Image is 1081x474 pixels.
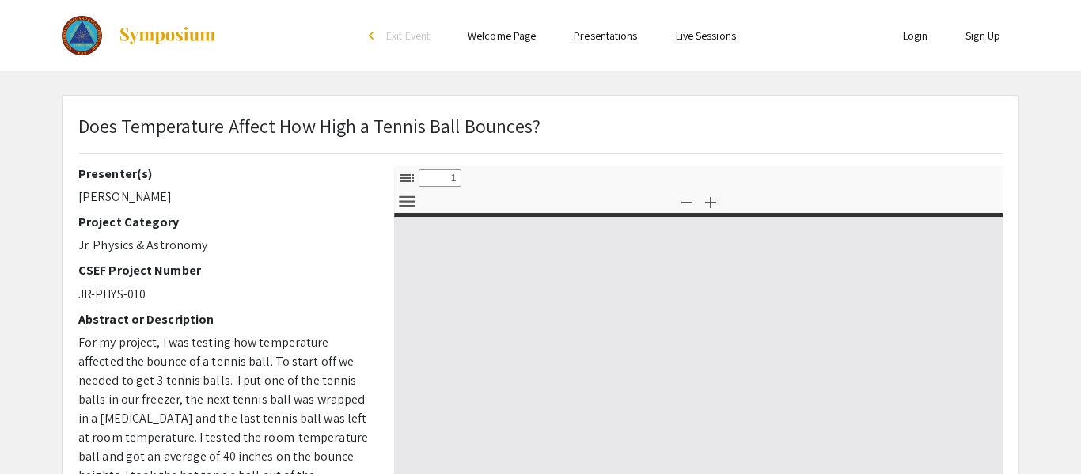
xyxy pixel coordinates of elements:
div: arrow_back_ios [369,31,378,40]
button: Tools [393,190,420,213]
a: The 2023 Colorado Science & Engineering Fair [62,16,217,55]
img: Symposium by ForagerOne [118,26,217,45]
h2: Project Category [78,214,370,229]
a: Presentations [574,28,637,43]
a: Login [903,28,928,43]
a: Live Sessions [676,28,736,43]
p: JR-PHYS-010 [78,285,370,304]
img: The 2023 Colorado Science & Engineering Fair [62,16,102,55]
p: Does Temperature Affect How High a Tennis Ball Bounces? [78,112,541,140]
h2: Presenter(s) [78,166,370,181]
h2: CSEF Project Number [78,263,370,278]
p: Jr. Physics & Astronomy [78,236,370,255]
a: Welcome Page [468,28,536,43]
button: Zoom Out [673,190,700,213]
span: Exit Event [386,28,430,43]
button: Toggle Sidebar [393,166,420,189]
a: Sign Up [965,28,1000,43]
h2: Abstract or Description [78,312,370,327]
p: [PERSON_NAME] [78,188,370,207]
input: Page [419,169,461,187]
button: Zoom In [697,190,724,213]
